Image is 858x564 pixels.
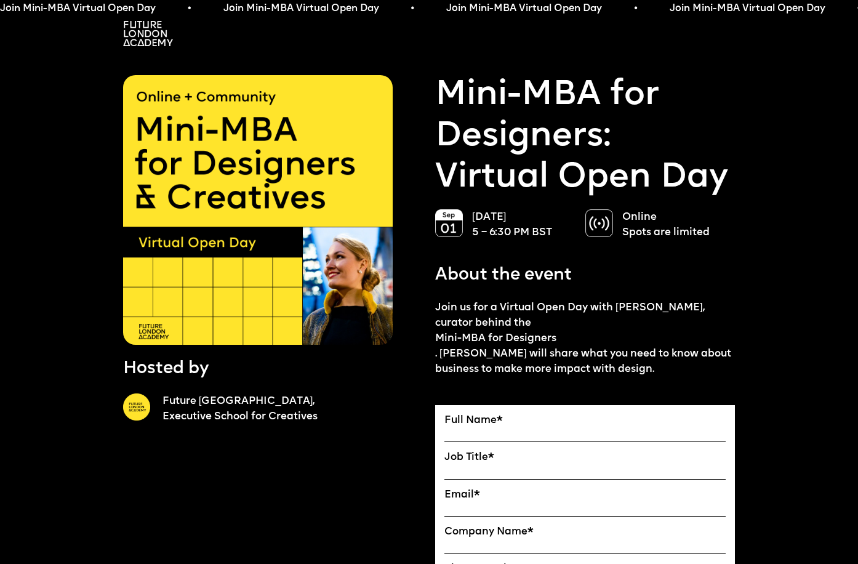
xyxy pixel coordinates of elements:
[444,451,726,464] label: Job Title
[444,414,726,427] label: Full Name
[444,489,726,501] label: Email
[435,75,735,158] a: Mini-MBA for Designers:
[444,526,726,538] label: Company Name
[123,357,209,381] p: Hosted by
[634,2,638,15] span: •
[435,331,735,346] a: Mini-MBA for Designers
[435,75,735,199] p: Virtual Open Day
[162,393,423,424] a: Future [GEOGRAPHIC_DATA],Executive School for Creatives
[472,209,552,240] p: [DATE] 5 – 6:30 PM BST
[188,2,191,15] span: •
[435,264,572,288] p: About the event
[435,300,735,377] p: Join us for a Virtual Open Day with [PERSON_NAME], curator behind the . [PERSON_NAME] will share ...
[622,209,710,240] p: Online Spots are limited
[123,393,150,421] img: A yellow circle with Future London Academy logo
[123,21,173,46] img: A logo saying in 3 lines: Future London Academy
[411,2,414,15] span: •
